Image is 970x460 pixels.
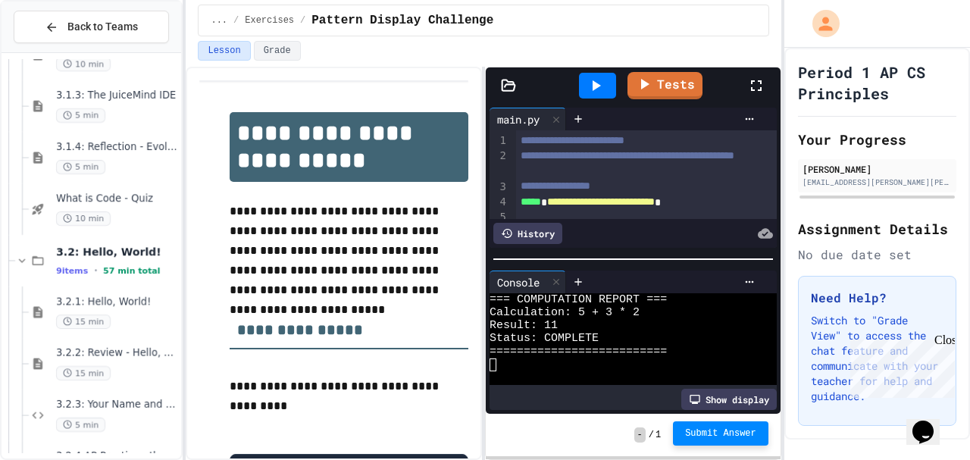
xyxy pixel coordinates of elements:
div: main.py [490,108,566,130]
button: Back to Teams [14,11,169,43]
div: No due date set [798,246,956,264]
div: Console [490,271,566,293]
span: Calculation: 5 + 3 * 2 [490,306,640,319]
span: 10 min [56,57,111,71]
span: 15 min [56,314,111,329]
button: Lesson [198,41,250,61]
span: Back to Teams [67,19,138,35]
span: / [649,429,654,441]
div: 2 [490,149,508,180]
div: Show display [681,389,777,410]
span: 10 min [56,211,111,226]
h1: Period 1 AP CS Principles [798,61,956,104]
div: History [493,223,562,244]
div: main.py [490,111,547,127]
span: 5 min [56,418,105,432]
div: 3 [490,180,508,195]
span: 9 items [56,266,88,276]
span: 15 min [56,366,111,380]
iframe: chat widget [844,333,955,398]
span: 5 min [56,160,105,174]
span: 57 min total [103,266,160,276]
span: 3.1.3: The JuiceMind IDE [56,89,178,102]
span: Exercises [245,14,294,27]
span: 3.2.3: Your Name and Favorite Movie [56,399,178,411]
span: / [233,14,239,27]
div: [PERSON_NAME] [803,162,952,176]
span: 3.1.4: Reflection - Evolving Technology [56,141,178,154]
div: Chat with us now!Close [6,6,105,96]
span: / [300,14,305,27]
span: - [634,427,646,443]
span: 3.2: Hello, World! [56,245,178,258]
span: Pattern Display Challenge [311,11,493,30]
div: 5 [490,210,508,225]
iframe: chat widget [906,399,955,445]
span: Status: COMPLETE [490,332,599,345]
div: 1 [490,133,508,149]
span: 1 [656,429,661,441]
span: === COMPUTATION REPORT === [490,293,667,306]
span: • [94,264,97,277]
span: Submit Answer [685,427,756,440]
span: ========================== [490,346,667,358]
span: Result: 11 [490,319,558,332]
span: 3.2.2: Review - Hello, World! [56,347,178,360]
div: My Account [796,6,843,41]
span: 3.2.1: Hello, World! [56,296,178,308]
span: 5 min [56,108,105,123]
a: Tests [627,72,702,99]
div: Console [490,274,547,290]
button: Submit Answer [673,421,768,446]
button: Grade [254,41,301,61]
h2: Assignment Details [798,218,956,239]
div: 4 [490,195,508,210]
h2: Your Progress [798,129,956,150]
h3: Need Help? [811,289,943,307]
p: Switch to "Grade View" to access the chat feature and communicate with your teacher for help and ... [811,313,943,404]
span: ... [211,14,227,27]
div: [EMAIL_ADDRESS][PERSON_NAME][PERSON_NAME][DOMAIN_NAME] [803,177,952,188]
span: What is Code - Quiz [56,192,178,205]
